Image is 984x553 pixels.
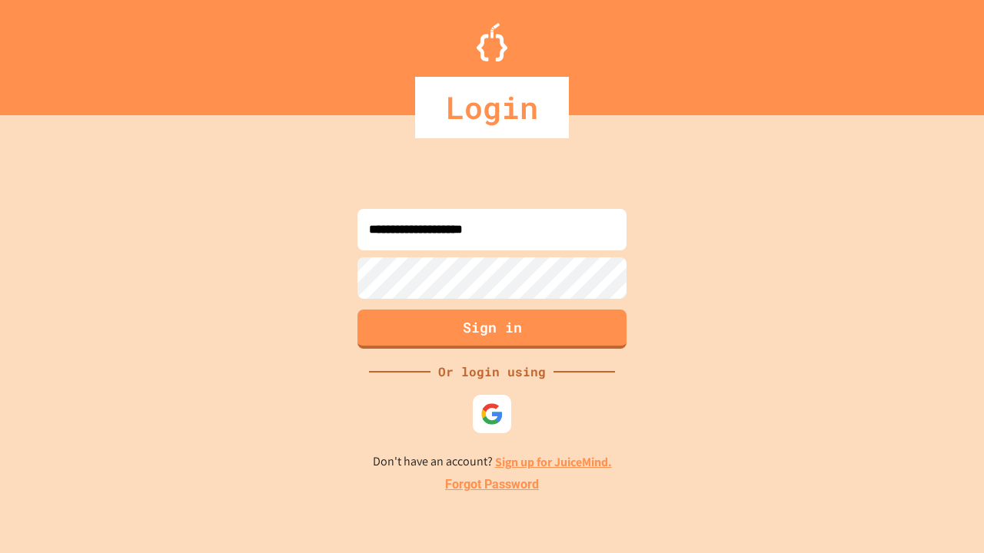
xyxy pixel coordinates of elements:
div: Or login using [430,363,553,381]
a: Sign up for JuiceMind. [495,454,612,470]
div: Login [415,77,569,138]
a: Forgot Password [445,475,539,494]
img: google-icon.svg [480,402,504,426]
img: Logo.svg [477,23,507,61]
iframe: chat widget [856,425,969,490]
iframe: chat widget [919,492,969,538]
p: Don't have an account? [373,452,612,472]
button: Sign in [357,310,627,349]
